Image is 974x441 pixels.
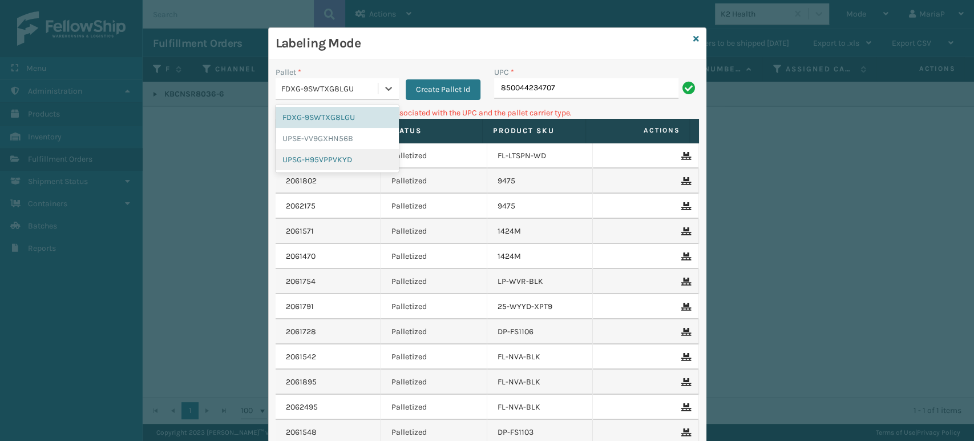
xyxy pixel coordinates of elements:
[381,395,487,420] td: Palletized
[276,35,689,52] h3: Labeling Mode
[493,126,576,136] label: Product SKU
[286,226,314,237] a: 2061571
[487,294,593,319] td: 25-WYYD-XPT9
[286,376,317,388] a: 2061895
[487,344,593,370] td: FL-NVA-BLK
[589,121,687,140] span: Actions
[681,428,688,436] i: Remove From Pallet
[286,326,316,338] a: 2061728
[286,351,316,363] a: 2061542
[286,402,318,413] a: 2062495
[681,328,688,336] i: Remove From Pallet
[281,83,379,95] div: FDXG-9SWTXG8LGU
[286,301,314,312] a: 2061791
[381,269,487,294] td: Palletized
[681,353,688,361] i: Remove From Pallet
[487,244,593,269] td: 1424M
[381,219,487,244] td: Palletized
[487,395,593,420] td: FL-NVA-BLK
[381,143,487,169] td: Palletized
[681,278,688,286] i: Remove From Pallet
[286,201,316,212] a: 2062175
[681,252,688,260] i: Remove From Pallet
[681,177,688,185] i: Remove From Pallet
[389,126,472,136] label: Status
[681,303,688,311] i: Remove From Pallet
[487,370,593,395] td: FL-NVA-BLK
[381,294,487,319] td: Palletized
[487,143,593,169] td: FL-LTSPN-WD
[286,427,317,438] a: 2061548
[487,194,593,219] td: 9475
[276,66,301,78] label: Pallet
[381,169,487,194] td: Palletized
[494,66,514,78] label: UPC
[381,344,487,370] td: Palletized
[381,370,487,395] td: Palletized
[487,219,593,244] td: 1424M
[381,194,487,219] td: Palletized
[681,202,688,210] i: Remove From Pallet
[276,107,699,119] p: Can't find any fulfillment orders associated with the UPC and the pallet carrier type.
[487,169,593,194] td: 9475
[276,149,399,170] div: UPSG-H95VPPVKYD
[681,378,688,386] i: Remove From Pallet
[286,251,316,262] a: 2061470
[487,319,593,344] td: DP-FS1106
[286,276,316,287] a: 2061754
[286,175,317,187] a: 2061802
[381,244,487,269] td: Palletized
[406,79,480,100] button: Create Pallet Id
[276,128,399,149] div: UPSE-VV9GXHN56B
[681,403,688,411] i: Remove From Pallet
[487,269,593,294] td: LP-WVR-BLK
[381,319,487,344] td: Palletized
[681,227,688,235] i: Remove From Pallet
[681,152,688,160] i: Remove From Pallet
[276,107,399,128] div: FDXG-9SWTXG8LGU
